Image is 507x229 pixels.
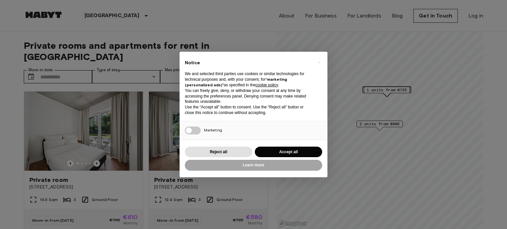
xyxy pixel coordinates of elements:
[185,88,312,104] p: You can freely give, deny, or withdraw your consent at any time by accessing the preferences pane...
[185,71,312,88] p: We and selected third parties use cookies or similar technologies for technical purposes and, wit...
[185,104,312,116] p: Use the “Accept all” button to consent. Use the “Reject all” button or close this notice to conti...
[255,147,322,157] button: Accept all
[255,83,278,87] a: cookie policy
[204,128,222,132] span: Marketing
[185,147,252,157] button: Reject all
[185,77,287,87] strong: “marketing (personalized ads)”
[185,60,312,66] h2: Notice
[314,57,324,68] button: Close this notice
[318,58,320,66] span: ×
[185,160,322,171] button: Learn more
